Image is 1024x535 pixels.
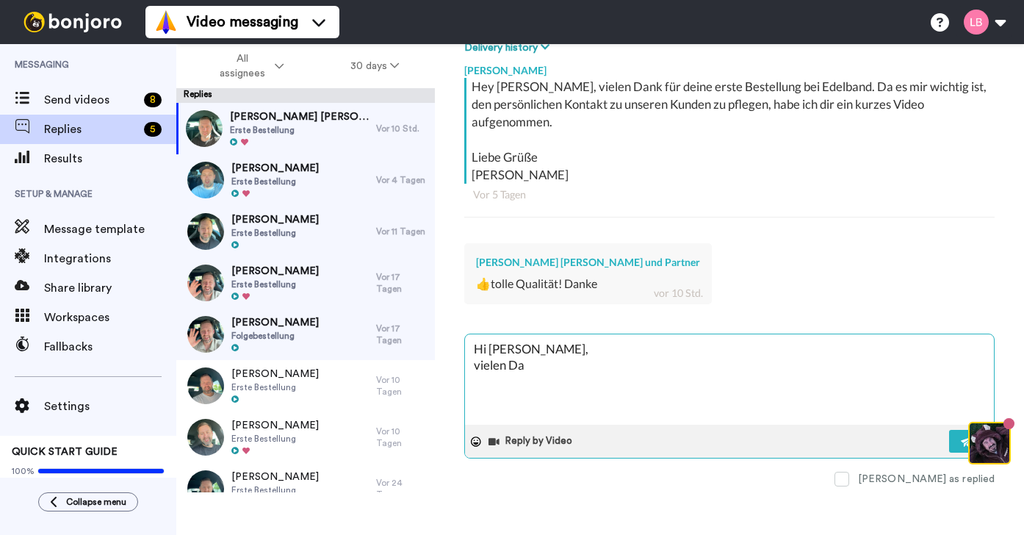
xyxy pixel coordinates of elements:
[464,56,995,78] div: [PERSON_NAME]
[187,162,224,198] img: 0eb99c9c-6696-4543-8a19-d9bc598a247e-thumb.jpg
[176,257,435,309] a: [PERSON_NAME]Erste BestellungVor 17 Tagen
[464,40,554,56] button: Delivery history
[176,206,435,257] a: [PERSON_NAME]Erste BestellungVor 11 Tagen
[231,330,319,342] span: Folgebestellung
[376,271,428,295] div: Vor 17 Tagen
[144,122,162,137] div: 5
[231,433,319,445] span: Erste Bestellung
[376,323,428,346] div: Vor 17 Tagen
[154,10,178,34] img: vm-color.svg
[231,279,319,290] span: Erste Bestellung
[231,367,319,381] span: [PERSON_NAME]
[231,418,319,433] span: [PERSON_NAME]
[179,46,317,87] button: All assignees
[476,255,700,270] div: [PERSON_NAME] [PERSON_NAME] und Partner
[12,465,35,477] span: 100%
[465,334,994,425] textarea: Hi [PERSON_NAME], vielen D
[187,470,224,507] img: 155461e1-c6fa-41a3-8743-0c3b9a7208b0-thumb.jpg
[231,264,319,279] span: [PERSON_NAME]
[18,12,128,32] img: bj-logo-header-white.svg
[473,187,986,202] div: Vor 5 Tagen
[1,3,41,43] img: c638375f-eacb-431c-9714-bd8d08f708a7-1584310529.jpg
[44,250,176,267] span: Integrations
[376,477,428,500] div: Vor 24 Tagen
[231,315,319,330] span: [PERSON_NAME]
[376,374,428,398] div: Vor 10 Tagen
[176,412,435,463] a: [PERSON_NAME]Erste BestellungVor 10 Tagen
[654,286,703,301] div: vor 10 Std.
[44,91,138,109] span: Send videos
[231,176,319,187] span: Erste Bestellung
[376,123,428,134] div: Vor 10 Std.
[44,309,176,326] span: Workspaces
[961,436,977,448] img: send-white.svg
[858,472,995,486] div: [PERSON_NAME] as replied
[44,220,176,238] span: Message template
[44,279,176,297] span: Share library
[187,367,224,404] img: 3d75d43f-be7a-49e1-a4d0-55a6d130a05d-thumb.jpg
[186,110,223,147] img: 05a09e7c-c8f5-40e0-8cb0-e51ac4093ef1-thumb.jpg
[187,265,224,301] img: f524ba66-6abd-4538-897f-79017afe0664-thumb.jpg
[176,463,435,514] a: [PERSON_NAME]Erste BestellungVor 24 Tagen
[231,227,319,239] span: Erste Bestellung
[187,419,224,456] img: 72522976-f932-4320-8d2e-e8a8f28f38b7-thumb.jpg
[44,150,176,168] span: Results
[44,121,138,138] span: Replies
[231,161,319,176] span: [PERSON_NAME]
[66,496,126,508] span: Collapse menu
[231,470,319,484] span: [PERSON_NAME]
[487,431,577,453] button: Reply by Video
[472,78,991,184] div: Hey [PERSON_NAME], vielen Dank für deine erste Bestellung bei Edelband. Da es mir wichtig ist, de...
[176,360,435,412] a: [PERSON_NAME]Erste BestellungVor 10 Tagen
[38,492,138,511] button: Collapse menu
[44,398,176,415] span: Settings
[376,226,428,237] div: Vor 11 Tagen
[230,124,369,136] span: Erste Bestellung
[187,316,224,353] img: 9504185b-9c28-4bde-bac0-c3daf2519187-thumb.jpg
[187,213,224,250] img: 0fa054c3-34ca-4946-bc0d-9c4e752b8074-thumb.jpg
[317,53,433,79] button: 30 days
[176,154,435,206] a: [PERSON_NAME]Erste BestellungVor 4 Tagen
[144,93,162,107] div: 8
[44,338,176,356] span: Fallbacks
[176,88,435,103] div: Replies
[476,276,700,292] div: 👍tolle Qualität! Danke
[12,447,118,457] span: QUICK START GUIDE
[231,484,319,496] span: Erste Bestellung
[176,309,435,360] a: [PERSON_NAME]FolgebestellungVor 17 Tagen
[231,381,319,393] span: Erste Bestellung
[187,12,298,32] span: Video messaging
[376,426,428,449] div: Vor 10 Tagen
[231,212,319,227] span: [PERSON_NAME]
[176,103,435,154] a: [PERSON_NAME] [PERSON_NAME] und PartnerErste BestellungVor 10 Std.
[376,174,428,186] div: Vor 4 Tagen
[230,109,369,124] span: [PERSON_NAME] [PERSON_NAME] und Partner
[212,51,272,81] span: All assignees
